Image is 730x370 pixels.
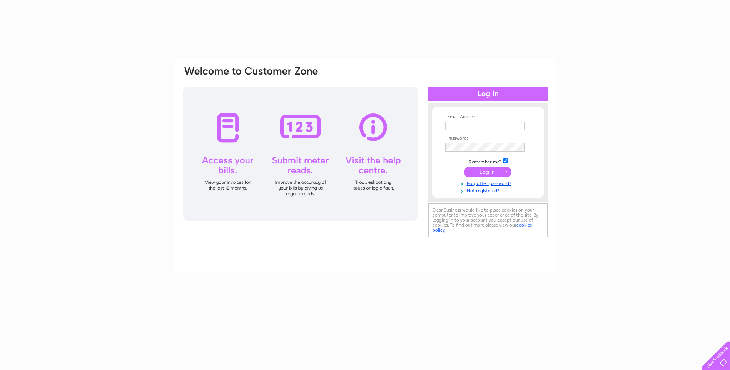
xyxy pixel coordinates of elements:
[433,222,532,233] a: cookies policy
[445,187,533,194] a: Not registered?
[443,157,533,165] td: Remember me?
[443,136,533,141] th: Password:
[428,203,548,237] div: Clear Business would like to place cookies on your computer to improve your experience of the sit...
[443,114,533,120] th: Email Address:
[464,167,511,177] input: Submit
[445,179,533,187] a: Forgotten password?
